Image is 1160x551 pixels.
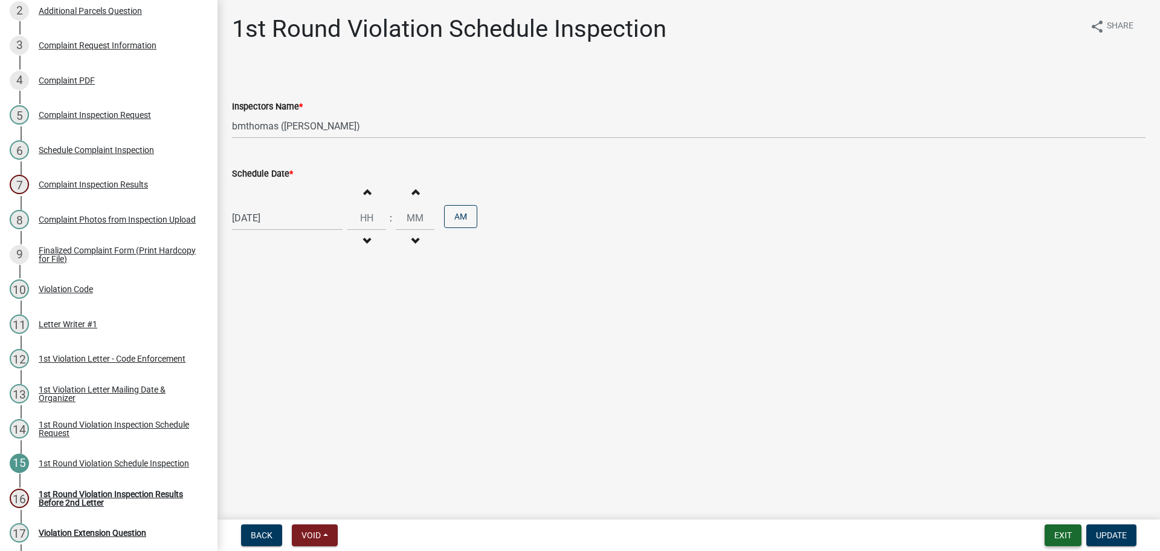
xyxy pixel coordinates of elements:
input: Hours [347,206,386,230]
div: 1st Round Violation Inspection Results Before 2nd Letter [39,490,198,507]
div: 14 [10,419,29,439]
span: Share [1107,19,1133,34]
input: mm/dd/yyyy [232,206,343,230]
div: 1st Violation Letter Mailing Date & Organizer [39,385,198,402]
button: shareShare [1080,15,1143,38]
div: Schedule Complaint Inspection [39,146,154,154]
div: 12 [10,349,29,368]
div: Complaint Photos from Inspection Upload [39,215,196,224]
div: 4 [10,71,29,90]
button: Exit [1045,524,1081,546]
div: 17 [10,523,29,543]
div: Additional Parcels Question [39,7,142,15]
i: share [1090,19,1104,34]
div: 9 [10,245,29,264]
div: 7 [10,175,29,194]
div: 1st Round Violation Schedule Inspection [39,459,189,468]
button: AM [444,205,477,228]
div: 3 [10,36,29,55]
div: 5 [10,105,29,125]
div: : [386,211,396,226]
div: 1st Round Violation Inspection Schedule Request [39,420,198,437]
input: Minutes [396,206,434,230]
button: Update [1086,524,1136,546]
div: Letter Writer #1 [39,320,97,328]
div: 10 [10,279,29,299]
span: Back [251,530,272,540]
div: 15 [10,454,29,473]
div: Complaint Request Information [39,41,156,50]
div: 1st Violation Letter - Code Enforcement [39,354,185,363]
button: Back [241,524,282,546]
div: 2 [10,1,29,21]
div: Complaint PDF [39,76,95,85]
div: Violation Extension Question [39,529,146,537]
div: 6 [10,140,29,160]
div: 16 [10,489,29,508]
span: Update [1096,530,1127,540]
div: 13 [10,384,29,403]
h1: 1st Round Violation Schedule Inspection [232,15,666,44]
button: Void [292,524,338,546]
div: Complaint Inspection Results [39,180,148,189]
div: Finalized Complaint Form (Print Hardcopy for File) [39,246,198,263]
div: Violation Code [39,285,93,293]
label: Inspectors Name [232,103,303,111]
div: 11 [10,315,29,334]
div: Complaint Inspection Request [39,111,151,119]
span: Void [301,530,321,540]
label: Schedule Date [232,170,293,178]
div: 8 [10,210,29,229]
